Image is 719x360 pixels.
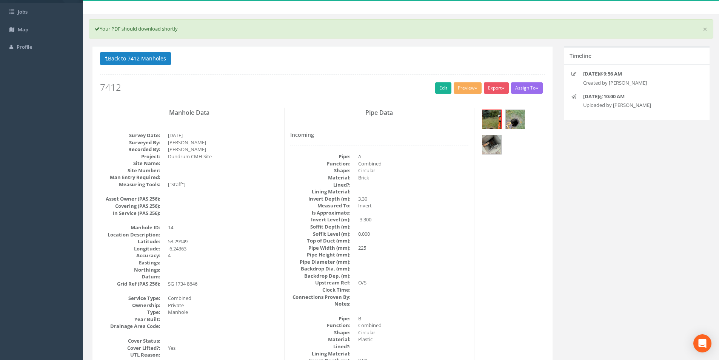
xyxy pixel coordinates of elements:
dt: Location Description: [100,231,160,238]
dt: UTL Reason: [100,351,160,358]
dt: Material: [290,174,351,181]
dt: Lining Material: [290,350,351,357]
dd: B [358,315,469,322]
dt: Recorded By: [100,146,160,153]
dt: Lined?: [290,343,351,350]
dt: Drainage Area Code: [100,323,160,330]
dt: Site Name: [100,160,160,167]
dd: [DATE] [168,132,279,139]
a: × [703,25,707,33]
span: Map [18,26,28,33]
dt: Service Type: [100,295,160,302]
dt: Asset Owner (PAS 256): [100,195,160,202]
dt: Invert Depth (m): [290,195,351,202]
dd: Circular [358,167,469,174]
div: Open Intercom Messenger [693,334,711,352]
dt: Survey Date: [100,132,160,139]
dd: Brick [358,174,469,181]
dd: 3.30 [358,195,469,202]
dt: Pipe: [290,153,351,160]
dd: SG 1734 8646 [168,280,279,287]
strong: [DATE] [583,70,599,77]
dt: Pipe Width (mm): [290,244,351,252]
dt: Ownership: [100,302,160,309]
dt: Measuring Tools: [100,181,160,188]
dt: Shape: [290,329,351,336]
dt: Connections Proven By: [290,294,351,301]
dd: Yes [168,345,279,352]
img: 814b232c-6520-1bdd-c9e1-78fd78077823_e66ce0d8-c46a-dbc5-db5f-5f4578b3ee11_thumb.jpg [482,110,501,129]
dt: Function: [290,322,351,329]
dt: Measured To: [290,202,351,209]
div: Your PDF should download shortly [89,19,713,39]
dt: Northings: [100,266,160,273]
dt: Function: [290,160,351,167]
dt: Lined?: [290,181,351,188]
dt: Invert Level (m): [290,216,351,223]
dt: In Service (PAS 256): [100,210,160,217]
dt: Backdrop Dia. (mm): [290,265,351,272]
dt: Grid Ref (PAS 256): [100,280,160,287]
button: Preview [454,82,482,94]
dd: 225 [358,244,469,252]
dt: Clock Time: [290,286,351,294]
dd: [PERSON_NAME] [168,146,279,153]
p: Created by [PERSON_NAME] [583,79,690,87]
dt: Shape: [290,167,351,174]
dt: Latitude: [100,238,160,245]
dd: Combined [168,295,279,302]
dt: Pipe Height (mm): [290,251,351,258]
dt: Longitude: [100,245,160,252]
button: Assign To [511,82,543,94]
dt: Is Approximate: [290,209,351,216]
dt: Accuracy: [100,252,160,259]
strong: 10:00 AM [604,93,625,100]
strong: 9:56 AM [604,70,622,77]
dd: -3.300 [358,216,469,223]
dd: Private [168,302,279,309]
dt: Covering (PAS 256): [100,202,160,210]
dd: Dundrum CMH Site [168,153,279,160]
button: Back to 7412 Manholes [100,52,171,65]
dt: Manhole ID: [100,224,160,231]
h5: Timeline [570,53,591,59]
dd: 4 [168,252,279,259]
h3: Manhole Data [100,110,279,116]
dd: Combined [358,322,469,329]
dt: Notes: [290,300,351,307]
dt: Cover Status: [100,337,160,345]
strong: [DATE] [583,93,599,100]
dt: Material: [290,336,351,343]
dt: Year Built: [100,316,160,323]
dt: Man Entry Required: [100,174,160,181]
dd: 53.29949 [168,238,279,245]
p: @ [583,70,690,77]
p: @ [583,93,690,100]
dd: Manhole [168,309,279,316]
dt: Soffit Depth (m): [290,223,351,230]
dt: Project: [100,153,160,160]
dt: Upstream Ref: [290,279,351,286]
dt: Pipe: [290,315,351,322]
button: Export [484,82,509,94]
a: Edit [435,82,451,94]
dt: Surveyed By: [100,139,160,146]
h2: 7412 [100,82,545,92]
span: Profile [17,43,32,50]
img: 814b232c-6520-1bdd-c9e1-78fd78077823_f6fbecff-5066-30fd-950f-5c084d382571_thumb.jpg [482,135,501,154]
dt: Site Number: [100,167,160,174]
dd: Invert [358,202,469,209]
dt: Top of Duct (mm): [290,237,351,244]
dd: -6.24363 [168,245,279,252]
dd: Circular [358,329,469,336]
dt: Soffit Level (m): [290,230,351,238]
h3: Pipe Data [290,110,469,116]
dt: Datum: [100,273,160,280]
h4: Incoming [290,132,469,138]
p: Uploaded by [PERSON_NAME] [583,102,690,109]
dd: O/S [358,279,469,286]
dd: A [358,153,469,160]
dt: Cover Lifted?: [100,345,160,352]
dd: 14 [168,224,279,231]
dt: Type: [100,309,160,316]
